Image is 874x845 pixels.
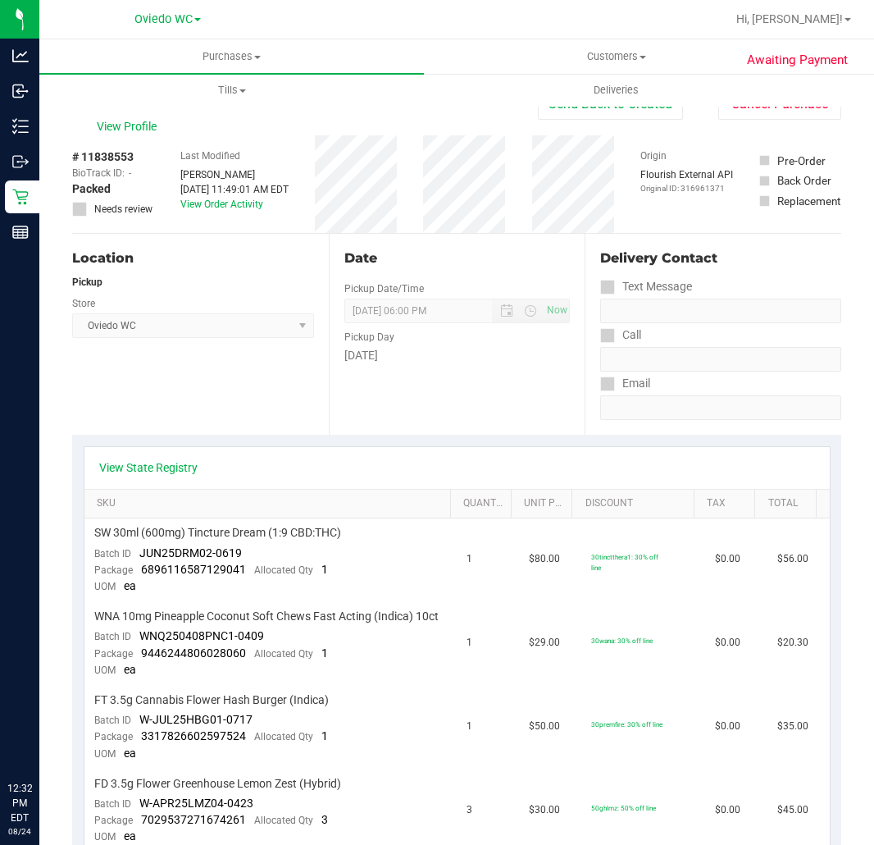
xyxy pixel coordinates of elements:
a: Quantity [463,497,505,510]
span: Batch ID [94,631,131,642]
span: $56.00 [777,551,808,567]
a: Customers [424,39,808,74]
label: Last Modified [180,148,240,163]
label: Store [72,296,95,311]
span: Allocated Qty [254,815,313,826]
span: $30.00 [529,802,560,818]
p: Original ID: 316961371 [640,182,733,194]
span: $20.30 [777,635,808,651]
span: $45.00 [777,802,808,818]
label: Call [600,323,641,347]
span: 1 [321,729,328,742]
span: Packed [72,180,111,198]
input: Format: (999) 999-9999 [600,299,841,323]
span: 3 [467,802,472,818]
span: Package [94,731,133,742]
a: Tills [39,73,424,107]
span: $35.00 [777,719,808,734]
iframe: Resource center [16,714,66,763]
span: $0.00 [715,719,740,734]
span: 3 [321,813,328,826]
label: Pickup Date/Time [344,281,424,296]
inline-svg: Outbound [12,153,29,170]
span: 30premfire: 30% off line [591,720,662,729]
a: Deliveries [424,73,808,107]
span: UOM [94,748,116,760]
span: 1 [321,563,328,576]
span: - [129,166,131,180]
span: WNA 10mg Pineapple Coconut Soft Chews Fast Acting (Indica) 10ct [94,609,439,624]
span: 1 [467,719,472,734]
inline-svg: Analytics [12,48,29,64]
p: 12:32 PM EDT [7,781,32,825]
span: 1 [467,551,472,567]
span: Allocated Qty [254,648,313,660]
span: FD 3.5g Flower Greenhouse Lemon Zest (Hybrid) [94,776,341,792]
span: 1 [467,635,472,651]
span: Batch ID [94,715,131,726]
label: Text Message [600,275,692,299]
span: Allocated Qty [254,564,313,576]
span: SW 30ml (600mg) Tincture Dream (1:9 CBD:THC) [94,525,341,541]
span: W-JUL25HBG01-0717 [139,713,253,726]
span: View Profile [97,118,162,135]
span: $80.00 [529,551,560,567]
span: Batch ID [94,548,131,560]
span: Package [94,648,133,660]
div: [DATE] [344,347,571,364]
strong: Pickup [72,276,102,288]
span: Hi, [PERSON_NAME]! [736,12,843,25]
label: Pickup Day [344,330,394,345]
div: Pre-Order [777,153,826,169]
span: 30wana: 30% off line [591,637,653,645]
a: Unit Price [524,497,566,510]
a: Purchases [39,39,424,74]
span: Package [94,815,133,826]
span: $50.00 [529,719,560,734]
div: Replacement [777,193,840,209]
span: $0.00 [715,802,740,818]
span: 30tinctthera1: 30% off line [591,553,658,572]
span: UOM [94,665,116,676]
div: Location [72,249,314,268]
span: $0.00 [715,635,740,651]
span: ea [124,829,136,843]
inline-svg: Retail [12,189,29,205]
span: Batch ID [94,798,131,810]
span: $0.00 [715,551,740,567]
span: # 11838553 [72,148,134,166]
div: Date [344,249,571,268]
a: Tax [707,497,749,510]
a: Total [768,497,810,510]
a: Discount [585,497,688,510]
inline-svg: Inbound [12,83,29,99]
span: BioTrack ID: [72,166,125,180]
span: WNQ250408PNC1-0409 [139,629,264,642]
span: W-APR25LMZ04-0423 [139,797,253,810]
span: UOM [94,831,116,843]
span: ea [124,579,136,592]
span: JUN25DRM02-0619 [139,546,242,560]
a: View Order Activity [180,199,263,210]
p: 08/24 [7,825,32,838]
div: Back Order [777,172,831,189]
input: Format: (999) 999-9999 [600,347,841,372]
span: 9446244806028060 [141,646,246,660]
span: UOM [94,581,116,592]
inline-svg: Reports [12,224,29,240]
span: Tills [40,83,423,98]
span: Awaiting Payment [747,51,848,70]
span: ea [124,663,136,676]
span: FT 3.5g Cannabis Flower Hash Burger (Indica) [94,692,329,708]
a: SKU [97,497,444,510]
span: $29.00 [529,635,560,651]
div: [PERSON_NAME] [180,167,289,182]
span: 6896116587129041 [141,563,246,576]
span: Purchases [39,49,424,64]
a: View State Registry [99,459,198,476]
span: Oviedo WC [134,12,193,26]
span: Needs review [94,202,152,217]
div: Delivery Contact [600,249,841,268]
span: Allocated Qty [254,731,313,742]
iframe: Resource center unread badge [48,711,68,731]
